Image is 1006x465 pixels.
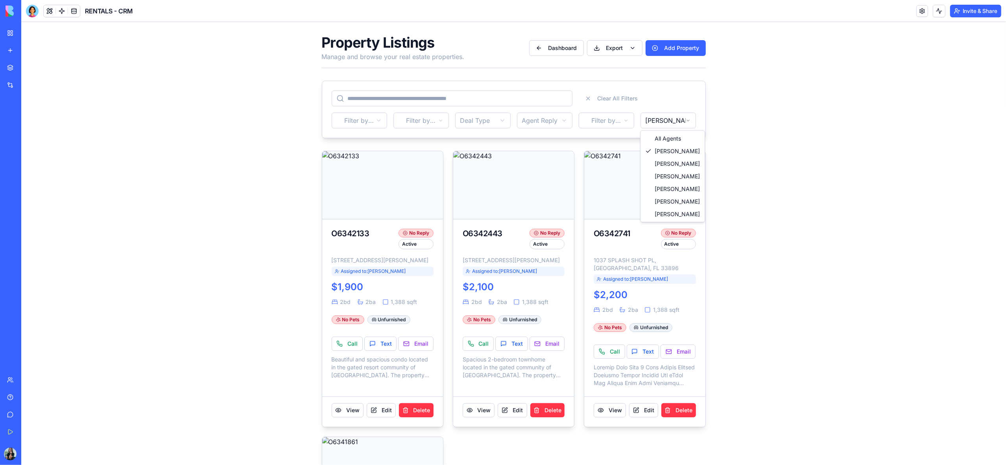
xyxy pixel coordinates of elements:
button: Invite & Share [950,5,1001,17]
span: [PERSON_NAME] [633,138,679,146]
span: All Agents [633,113,660,120]
img: PHOTO-2025-09-15-15-09-07_ggaris.jpg [4,448,17,460]
span: [PERSON_NAME] [633,150,679,158]
span: [PERSON_NAME] [633,176,679,183]
span: [PERSON_NAME] [633,163,679,171]
span: [PERSON_NAME] [633,188,679,196]
span: [PERSON_NAME] [633,125,679,133]
img: logo [6,6,54,17]
span: RENTALS - CRM [85,6,133,16]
